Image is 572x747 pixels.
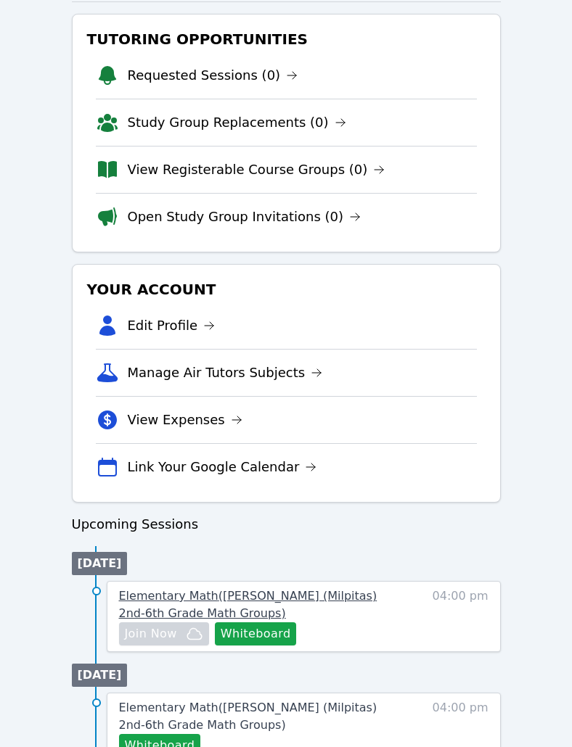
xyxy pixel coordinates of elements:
li: [DATE] [72,552,128,575]
span: Elementary Math ( [PERSON_NAME] (Milpitas) 2nd-6th Grade Math Groups ) [119,589,377,620]
a: View Registerable Course Groups (0) [128,160,385,180]
a: Elementary Math([PERSON_NAME] (Milpitas) 2nd-6th Grade Math Groups) [119,699,396,734]
h3: Your Account [84,276,489,302]
li: [DATE] [72,664,128,687]
a: Requested Sessions (0) [128,65,298,86]
a: Open Study Group Invitations (0) [128,207,361,227]
span: Join Now [125,625,177,643]
button: Join Now [119,622,209,645]
span: Elementary Math ( [PERSON_NAME] (Milpitas) 2nd-6th Grade Math Groups ) [119,701,377,732]
a: Elementary Math([PERSON_NAME] (Milpitas) 2nd-6th Grade Math Groups) [119,587,396,622]
a: Study Group Replacements (0) [128,112,346,133]
a: Link Your Google Calendar [128,457,317,477]
button: Whiteboard [215,622,297,645]
h3: Tutoring Opportunities [84,26,489,52]
a: Edit Profile [128,315,216,336]
h3: Upcoming Sessions [72,514,501,535]
a: Manage Air Tutors Subjects [128,363,323,383]
span: 04:00 pm [433,587,489,645]
a: View Expenses [128,410,242,430]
